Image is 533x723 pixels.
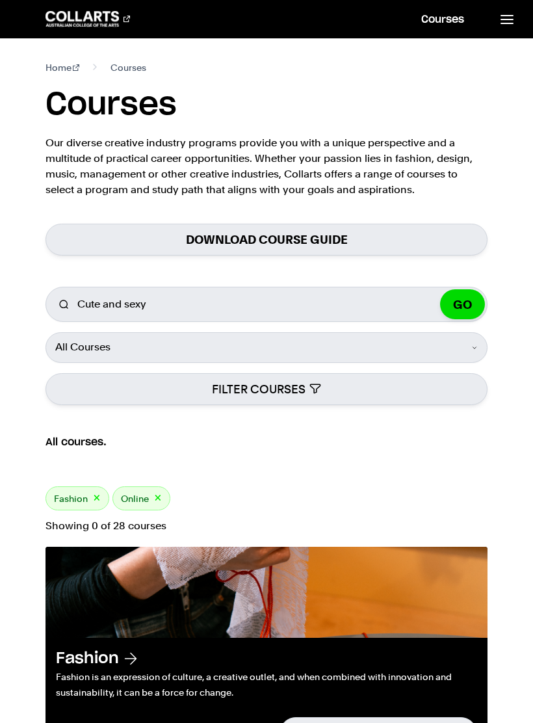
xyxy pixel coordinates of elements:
[56,648,478,669] h3: Fashion
[45,287,488,322] input: Search for a course
[45,434,488,455] h2: All courses.
[45,373,488,405] button: FILTER COURSES
[45,86,177,125] h1: Courses
[45,135,488,198] p: Our diverse creative industry programs provide you with a unique perspective and a multitude of p...
[440,289,485,319] button: GO
[112,486,170,510] div: Online
[56,669,478,700] p: Fashion is an expression of culture, a creative outlet, and when combined with innovation and sus...
[93,491,101,506] button: ×
[45,224,488,256] a: Download Course Guide
[45,486,109,510] div: Fashion
[45,60,80,75] a: Home
[45,11,130,27] div: Go to homepage
[154,491,162,506] button: ×
[45,547,488,638] img: Fashion
[45,521,488,531] p: Showing 0 of 28 courses
[110,60,146,75] span: Courses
